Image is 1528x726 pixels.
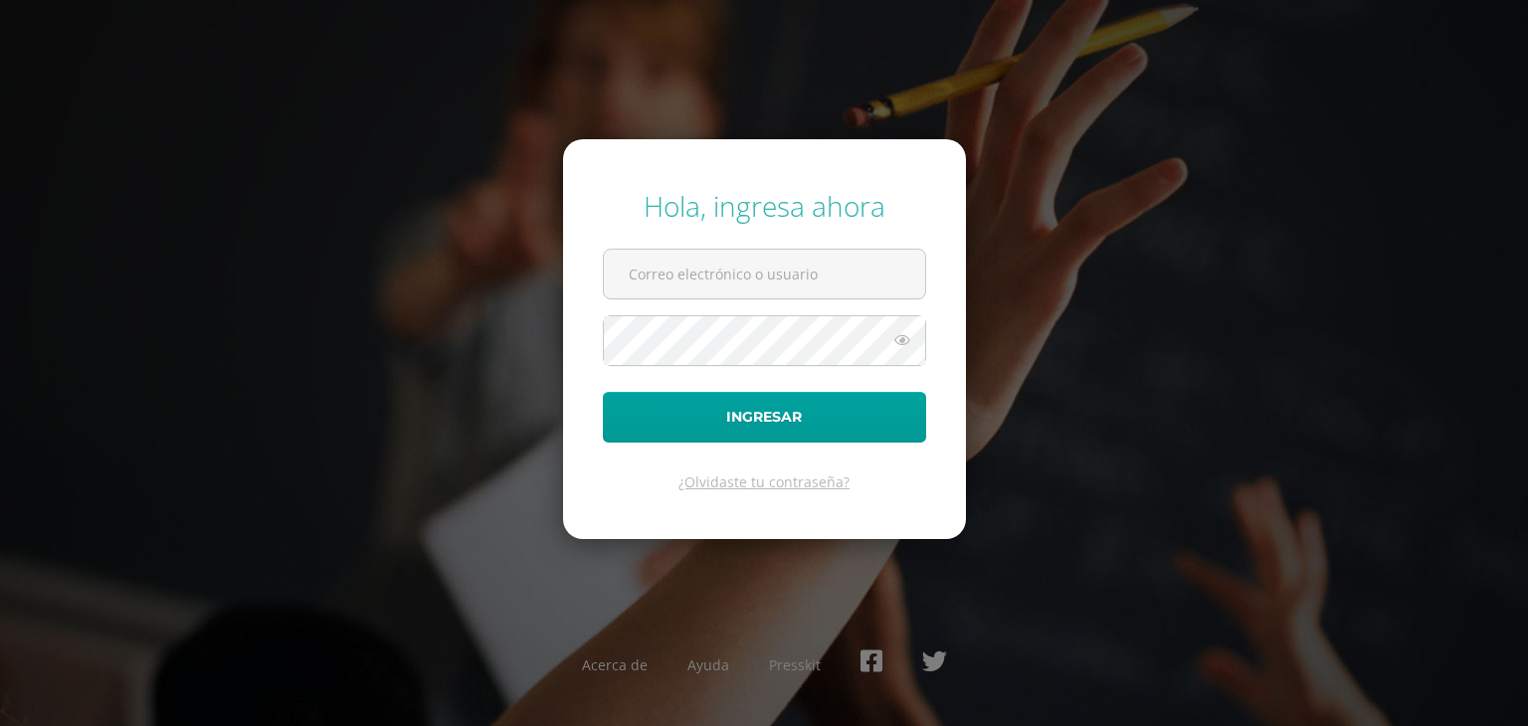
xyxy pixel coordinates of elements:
a: Ayuda [687,655,729,674]
a: Acerca de [582,655,648,674]
div: Hola, ingresa ahora [603,187,926,225]
a: Presskit [769,655,821,674]
a: ¿Olvidaste tu contraseña? [678,472,850,491]
button: Ingresar [603,392,926,443]
input: Correo electrónico o usuario [604,250,925,298]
